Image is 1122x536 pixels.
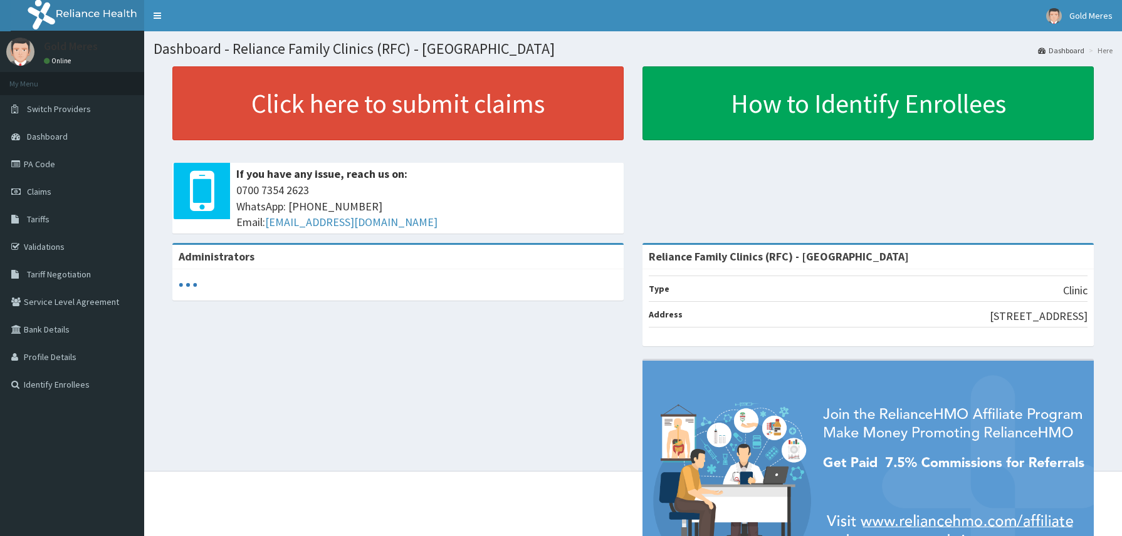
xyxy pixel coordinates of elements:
[649,309,683,320] b: Address
[27,186,51,197] span: Claims
[649,249,909,264] strong: Reliance Family Clinics (RFC) - [GEOGRAPHIC_DATA]
[1069,10,1113,21] span: Gold Meres
[1086,45,1113,56] li: Here
[265,215,438,229] a: [EMAIL_ADDRESS][DOMAIN_NAME]
[990,308,1088,324] p: [STREET_ADDRESS]
[179,276,197,294] svg: audio-loading
[27,131,68,142] span: Dashboard
[27,103,91,115] span: Switch Providers
[44,41,98,52] p: Gold Meres
[179,249,254,264] b: Administrators
[6,38,34,66] img: User Image
[27,214,50,225] span: Tariffs
[642,66,1094,140] a: How to Identify Enrollees
[27,269,91,280] span: Tariff Negotiation
[44,56,74,65] a: Online
[172,66,624,140] a: Click here to submit claims
[1046,8,1062,24] img: User Image
[154,41,1113,57] h1: Dashboard - Reliance Family Clinics (RFC) - [GEOGRAPHIC_DATA]
[1038,45,1084,56] a: Dashboard
[236,167,407,181] b: If you have any issue, reach us on:
[1063,282,1088,299] p: Clinic
[649,283,669,294] b: Type
[236,182,617,230] span: 0700 7354 2623 WhatsApp: [PHONE_NUMBER] Email:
